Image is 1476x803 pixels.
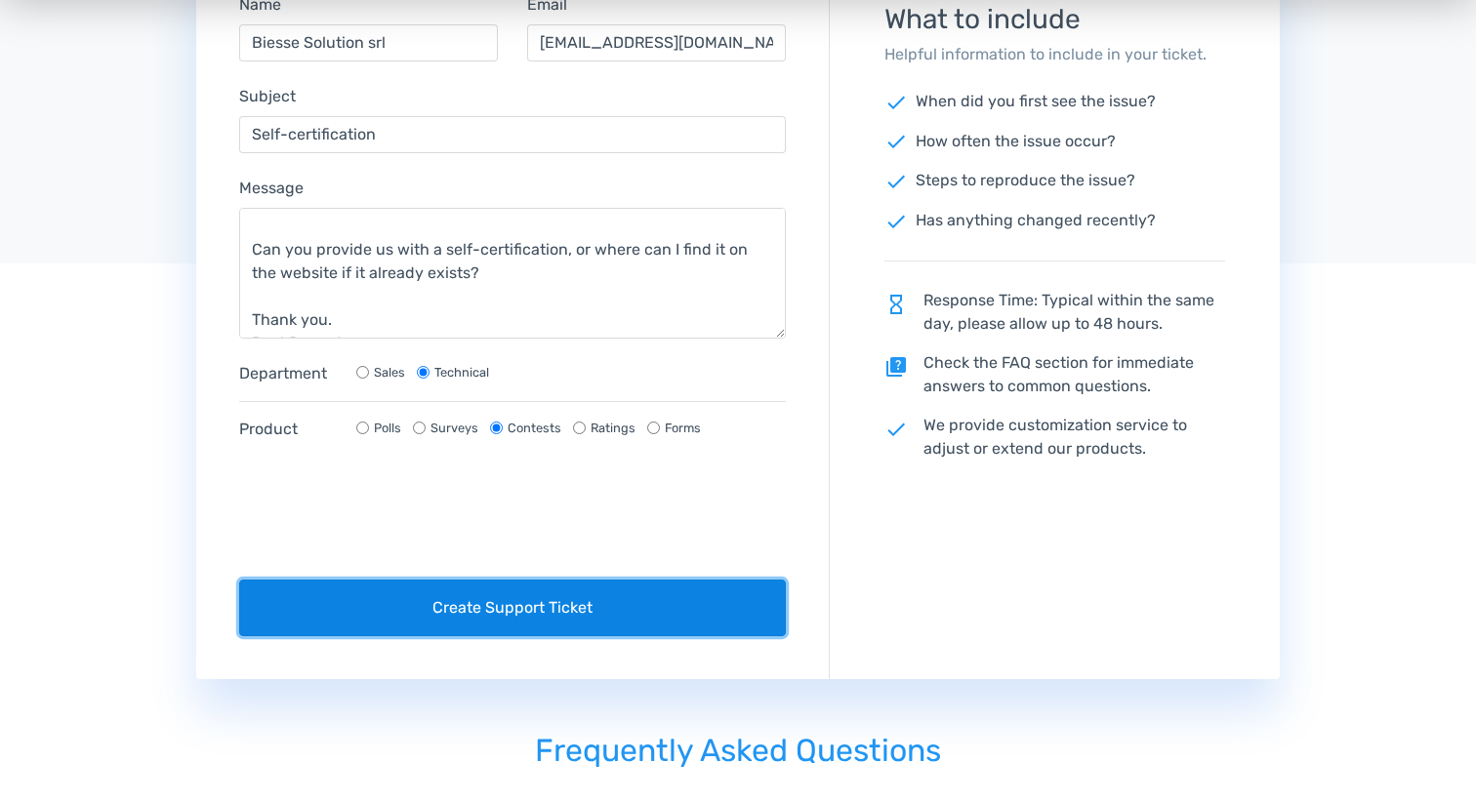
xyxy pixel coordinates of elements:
p: How often the issue occur? [884,130,1226,154]
p: Helpful information to include in your ticket. [884,43,1226,66]
span: quiz [884,355,908,379]
p: Check the FAQ section for immediate answers to common questions. [884,351,1226,398]
p: We provide customization service to adjust or extend our products. [884,414,1226,461]
p: Steps to reproduce the issue? [884,169,1226,193]
p: Has anything changed recently? [884,209,1226,233]
label: Contests [508,419,561,437]
label: Ratings [591,419,635,437]
span: check [884,418,908,441]
span: hourglass_empty [884,293,908,316]
iframe: reCAPTCHA [239,480,536,556]
input: Name... [239,24,498,61]
label: Department [239,362,337,385]
p: When did you first see the issue? [884,90,1226,114]
label: Message [239,177,304,200]
button: Create Support Ticket [239,580,786,636]
label: Product [239,418,337,441]
h2: Frequently Asked Questions [196,706,1280,795]
span: check [884,91,908,114]
span: check [884,130,908,153]
span: check [884,210,908,233]
input: Subject... [239,116,786,153]
label: Surveys [430,419,478,437]
span: check [884,170,908,193]
h3: What to include [884,5,1226,35]
label: Polls [374,419,401,437]
label: Sales [374,363,405,381]
label: Forms [665,419,701,437]
label: Technical [434,363,489,381]
label: Subject [239,85,296,108]
input: Email... [527,24,786,61]
p: Response Time: Typical within the same day, please allow up to 48 hours. [884,289,1226,336]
